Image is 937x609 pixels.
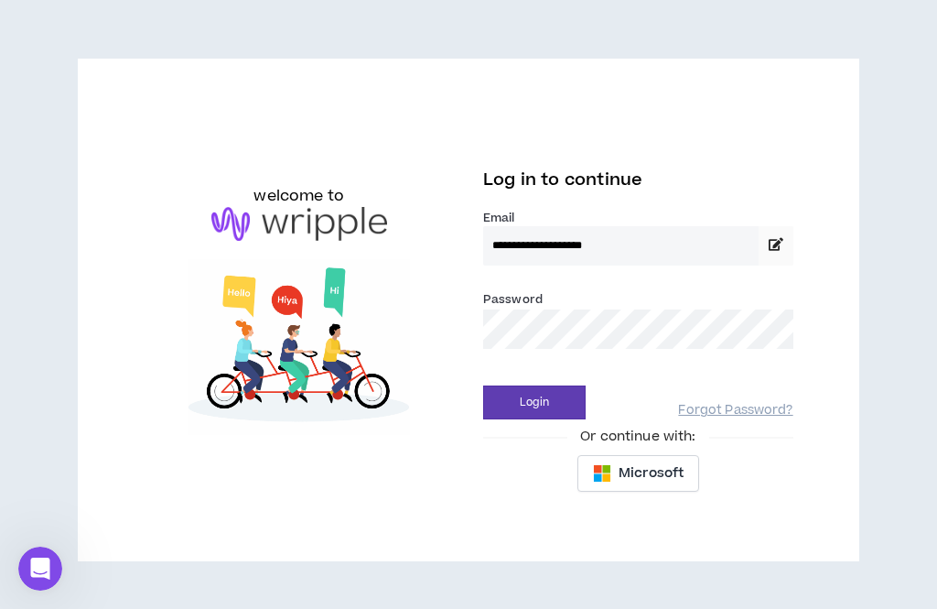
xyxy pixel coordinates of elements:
button: Microsoft [577,455,699,492]
button: Login [483,386,586,419]
span: Log in to continue [483,169,642,191]
label: Email [483,210,793,226]
a: Forgot Password? [678,402,792,419]
h6: welcome to [253,185,344,207]
iframe: Intercom live chat [18,547,62,591]
span: Or continue with: [567,427,708,447]
span: Microsoft [619,463,684,484]
img: logo-brand.png [211,207,387,242]
img: Welcome to Wripple [144,259,454,435]
label: Password [483,291,543,308]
